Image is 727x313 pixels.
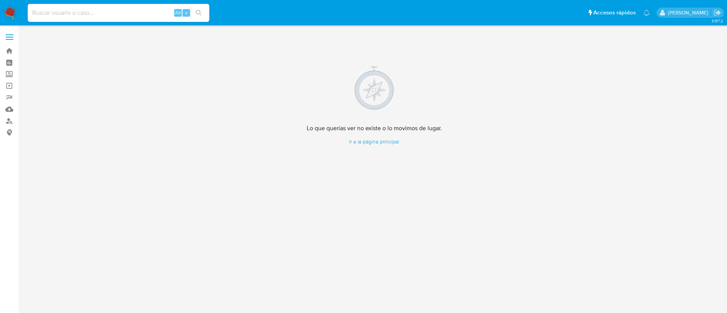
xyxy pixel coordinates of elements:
span: Alt [175,9,181,16]
a: Notificaciones [643,9,650,16]
a: Salir [713,9,721,17]
span: s [185,9,187,16]
a: Ir a la página principal [307,138,442,145]
input: Buscar usuario o caso... [28,8,209,18]
h4: Lo que querías ver no existe o lo movimos de lugar. [307,125,442,132]
p: alicia.aldreteperez@mercadolibre.com.mx [668,9,711,16]
span: Accesos rápidos [593,9,636,17]
button: search-icon [191,8,206,18]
